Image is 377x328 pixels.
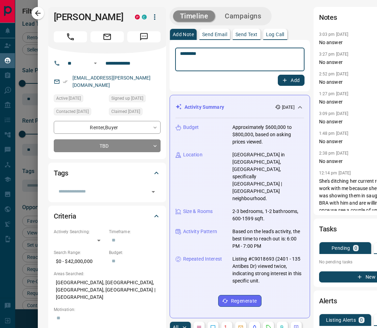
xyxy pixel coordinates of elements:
p: Listing Alerts [326,318,356,322]
p: 2:38 pm [DATE] [319,151,349,156]
p: Size & Rooms [183,208,213,215]
span: Signed up [DATE] [111,95,143,102]
div: Tue Jul 28 2020 [109,95,161,104]
p: Approximately $600,000 to $800,000, based on asking prices viewed. [232,124,304,146]
p: Activity Pattern [183,228,217,235]
p: Search Range: [54,249,105,256]
div: Mon Dec 23 2024 [54,95,105,104]
div: Mon May 08 2023 [109,108,161,117]
p: Actively Searching: [54,229,105,235]
h2: Tags [54,167,68,179]
div: Fri Oct 10 2025 [54,108,105,117]
p: 2:52 pm [DATE] [319,72,349,76]
button: Add [278,75,304,86]
svg: Email Verified [63,79,68,84]
p: 3:03 pm [DATE] [319,32,349,37]
button: Open [148,187,158,197]
div: Criteria [54,208,161,224]
p: 3:27 pm [DATE] [319,52,349,57]
p: Pending [332,246,350,251]
p: Log Call [266,32,284,37]
p: 1:27 pm [DATE] [319,91,349,96]
p: 0 [354,246,357,251]
div: property.ca [135,15,140,19]
p: 0 [360,318,363,322]
button: Timeline [173,10,215,22]
div: TBD [54,139,161,152]
p: Budget [183,124,199,131]
p: [DATE] [282,104,294,110]
a: [EMAIL_ADDRESS][PERSON_NAME][DOMAIN_NAME] [72,75,151,88]
h2: Tasks [319,223,337,235]
button: Regenerate [218,295,262,307]
span: Call [54,31,87,42]
p: Motivation: [54,306,161,313]
p: Budget: [109,249,161,256]
p: 3:09 pm [DATE] [319,111,349,116]
span: Message [127,31,161,42]
p: [GEOGRAPHIC_DATA] in [GEOGRAPHIC_DATA], [GEOGRAPHIC_DATA], specifically [GEOGRAPHIC_DATA] | [GEOG... [232,151,304,202]
span: Contacted [DATE] [56,108,89,115]
p: Based on the lead's activity, the best time to reach out is: 6:00 PM - 7:00 PM [232,228,304,250]
button: Campaigns [218,10,268,22]
h2: Criteria [54,211,76,222]
span: Claimed [DATE] [111,108,140,115]
p: 2-3 bedrooms, 1-2 bathrooms, 600-1599 sqft. [232,208,304,222]
div: Activity Summary[DATE] [175,101,304,114]
h2: Notes [319,12,337,23]
div: condos.ca [142,15,147,19]
p: Timeframe: [109,229,161,235]
p: $0 - $42,000,000 [54,256,105,267]
p: Listing #C9018693 (2401 - 135 Antibes Dr) viewed twice, indicating strong interest in this specif... [232,255,304,285]
p: Send Email [202,32,227,37]
p: Activity Summary [185,104,224,111]
p: 12:14 pm [DATE] [319,171,351,175]
span: Active [DATE] [56,95,81,102]
p: Location [183,151,203,158]
p: 1:48 pm [DATE] [319,131,349,136]
p: Send Text [235,32,258,37]
p: [GEOGRAPHIC_DATA], [GEOGRAPHIC_DATA], [GEOGRAPHIC_DATA], [GEOGRAPHIC_DATA] | [GEOGRAPHIC_DATA] [54,277,161,303]
p: Add Note [173,32,194,37]
h1: [PERSON_NAME] [54,11,125,23]
div: Renter , Buyer [54,121,161,134]
p: Repeated Interest [183,255,222,263]
button: Open [91,59,100,67]
span: Email [91,31,124,42]
h2: Alerts [319,295,337,306]
div: Tags [54,165,161,181]
p: Areas Searched: [54,271,161,277]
